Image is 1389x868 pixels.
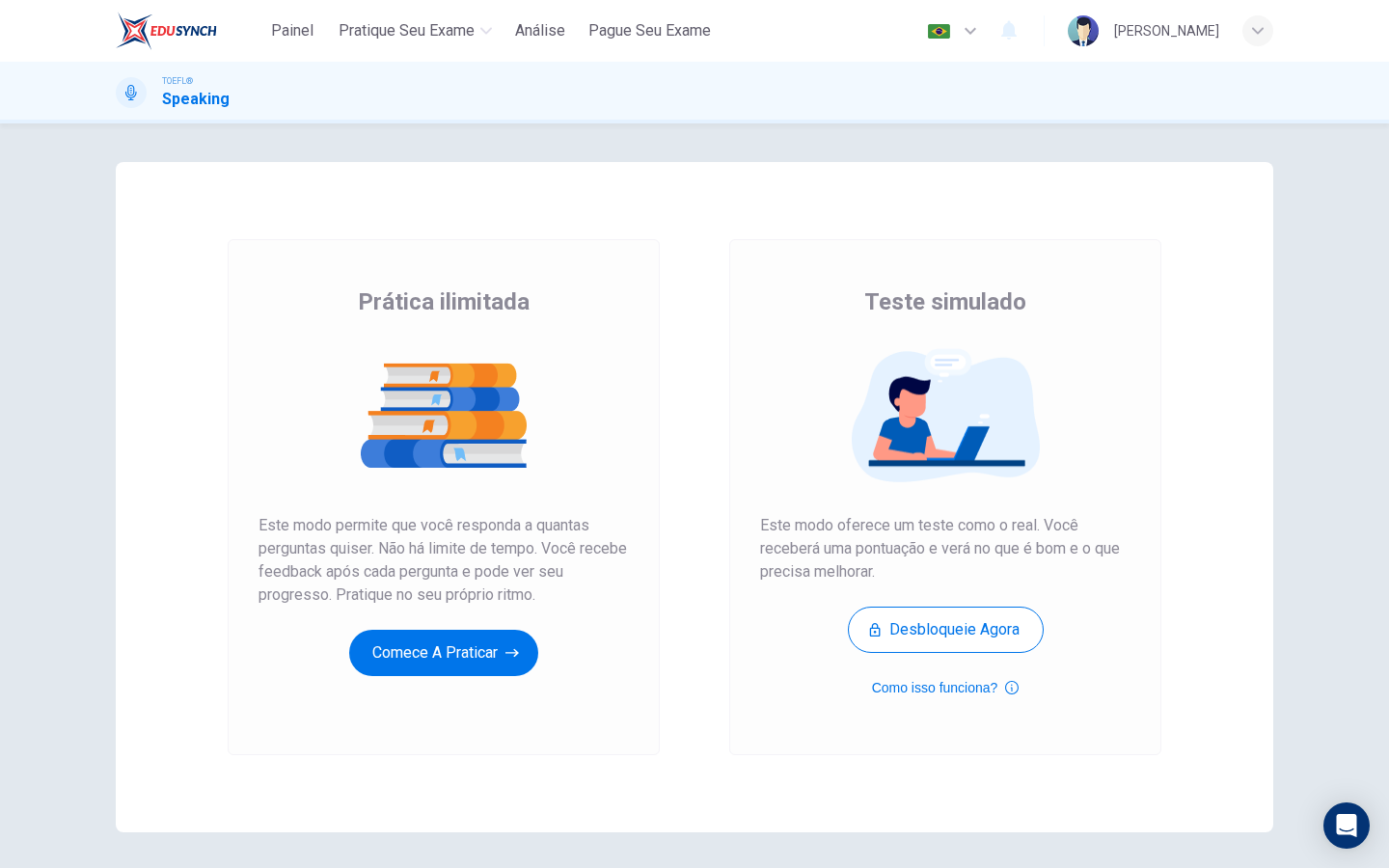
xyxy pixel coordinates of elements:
span: TOEFL® [162,74,193,88]
button: Desbloqueie agora [848,607,1044,653]
img: Profile picture [1068,15,1099,46]
span: Painel [271,19,313,42]
span: Este modo permite que você responda a quantas perguntas quiser. Não há limite de tempo. Você rece... [259,514,629,607]
span: Pratique seu exame [339,19,475,42]
button: Análise [507,14,573,48]
img: pt [927,24,951,39]
h1: Speaking [162,88,230,111]
button: Como isso funciona? [872,676,1020,699]
div: Open Intercom Messenger [1323,802,1370,849]
button: Painel [261,14,323,48]
button: Comece a praticar [349,630,538,676]
span: Análise [515,19,565,42]
span: Prática ilimitada [358,286,530,317]
button: Pague Seu Exame [581,14,719,48]
span: Este modo oferece um teste como o real. Você receberá uma pontuação e verá no que é bom e o que p... [760,514,1130,583]
button: Pratique seu exame [331,14,500,48]
a: EduSynch logo [116,12,261,50]
img: EduSynch logo [116,12,217,50]
span: Teste simulado [864,286,1026,317]
div: [PERSON_NAME] [1114,19,1219,42]
span: Pague Seu Exame [588,19,711,42]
